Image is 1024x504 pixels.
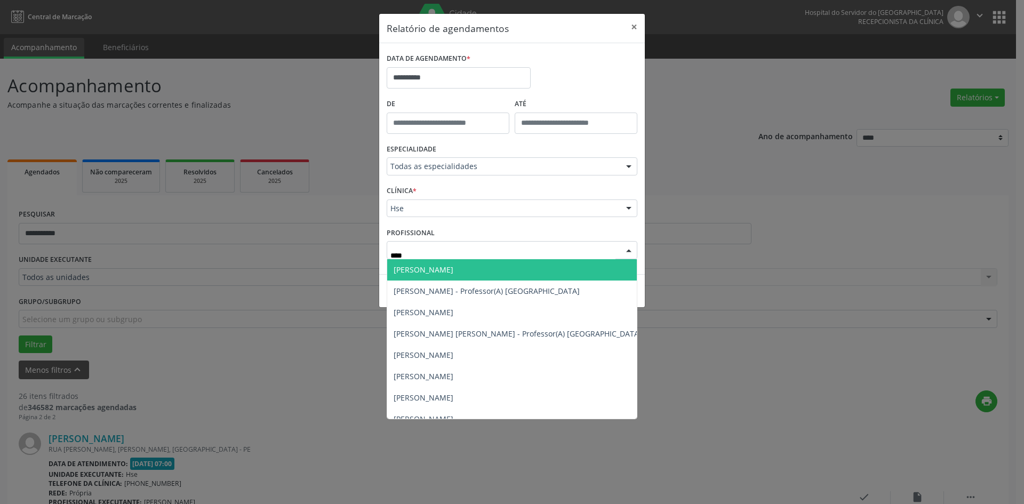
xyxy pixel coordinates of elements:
[515,96,637,113] label: ATÉ
[387,51,470,67] label: DATA DE AGENDAMENTO
[390,161,615,172] span: Todas as especialidades
[387,96,509,113] label: De
[390,203,615,214] span: Hse
[394,307,453,317] span: [PERSON_NAME]
[394,371,453,381] span: [PERSON_NAME]
[394,329,642,339] span: [PERSON_NAME] [PERSON_NAME] - Professor(A) [GEOGRAPHIC_DATA]
[387,141,436,158] label: ESPECIALIDADE
[394,393,453,403] span: [PERSON_NAME]
[394,286,580,296] span: [PERSON_NAME] - Professor(A) [GEOGRAPHIC_DATA]
[623,14,645,40] button: Close
[387,21,509,35] h5: Relatório de agendamentos
[394,265,453,275] span: [PERSON_NAME]
[387,183,417,199] label: CLÍNICA
[394,350,453,360] span: [PERSON_NAME]
[387,225,435,241] label: PROFISSIONAL
[394,414,453,424] span: [PERSON_NAME]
